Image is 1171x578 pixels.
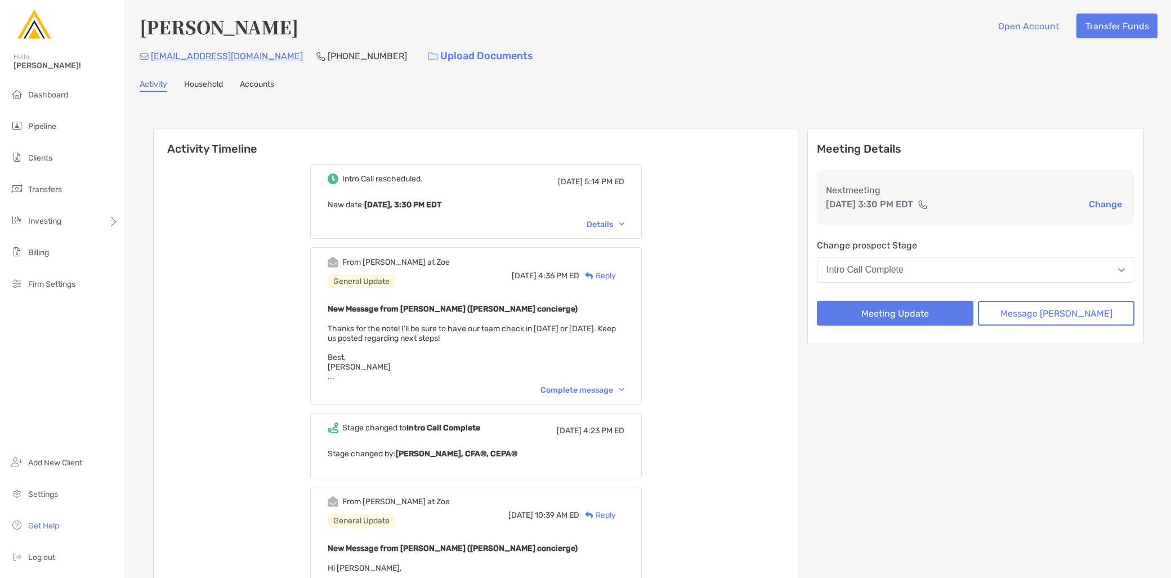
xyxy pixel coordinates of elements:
[328,447,624,461] p: Stage changed by:
[28,90,68,100] span: Dashboard
[817,142,1134,156] p: Meeting Details
[10,277,24,290] img: firm-settings icon
[585,512,593,519] img: Reply icon
[540,385,624,395] div: Complete message
[557,426,582,435] span: [DATE]
[10,245,24,259] img: billing icon
[364,200,441,210] b: [DATE], 3:30 PM EDT
[585,272,593,279] img: Reply icon
[14,61,119,70] span: [PERSON_NAME]!
[918,200,928,209] img: communication type
[154,128,798,155] h6: Activity Timeline
[342,257,450,267] div: From [PERSON_NAME] at Zoe
[826,265,904,275] div: Intro Call Complete
[817,301,973,326] button: Meeting Update
[151,49,303,63] p: [EMAIL_ADDRESS][DOMAIN_NAME]
[10,455,24,469] img: add_new_client icon
[328,257,338,268] img: Event icon
[342,174,423,184] div: Intro Call rescheduled.
[817,257,1134,283] button: Intro Call Complete
[406,423,480,433] b: Intro Call Complete
[28,122,56,131] span: Pipeline
[579,270,616,282] div: Reply
[826,183,1125,197] p: Next meeting
[28,279,75,289] span: Firm Settings
[989,14,1067,38] button: Open Account
[342,497,450,506] div: From [PERSON_NAME] at Zoe
[140,79,167,92] a: Activity
[978,301,1134,326] button: Message [PERSON_NAME]
[28,521,59,531] span: Get Help
[1085,198,1125,210] button: Change
[619,388,624,392] img: Chevron icon
[28,185,62,194] span: Transfers
[583,426,624,435] span: 4:23 PM ED
[28,153,52,163] span: Clients
[14,5,54,45] img: Zoe Logo
[421,44,540,68] a: Upload Documents
[579,509,616,521] div: Reply
[328,198,624,212] p: New date :
[28,216,61,226] span: Investing
[342,423,480,433] div: Stage changed to
[396,449,517,459] b: [PERSON_NAME], CFA®, CEPA®
[826,197,913,211] p: [DATE] 3:30 PM EDT
[328,423,338,433] img: Event icon
[587,220,624,229] div: Details
[328,274,395,288] div: General Update
[1118,268,1125,272] img: Open dropdown arrow
[10,87,24,101] img: dashboard icon
[1076,14,1157,38] button: Transfer Funds
[328,304,578,314] b: New Message from [PERSON_NAME] ([PERSON_NAME] concierge)
[428,52,437,60] img: button icon
[512,271,537,281] span: [DATE]
[28,458,82,468] span: Add New Client
[28,553,55,562] span: Log out
[10,550,24,563] img: logout icon
[10,150,24,164] img: clients icon
[184,79,223,92] a: Household
[10,487,24,500] img: settings icon
[328,174,338,184] img: Event icon
[28,490,58,499] span: Settings
[328,544,578,553] b: New Message from [PERSON_NAME] ([PERSON_NAME] concierge)
[240,79,274,92] a: Accounts
[10,518,24,532] img: get-help icon
[140,53,149,60] img: Email Icon
[508,510,533,520] span: [DATE]
[28,248,49,257] span: Billing
[10,119,24,132] img: pipeline icon
[535,510,579,520] span: 10:39 AM ED
[328,324,616,381] span: Thanks for the note! I’ll be sure to have our team check in [DATE] or [DATE]. Keep us posted rega...
[817,238,1134,252] p: Change prospect Stage
[538,271,579,281] span: 4:36 PM ED
[328,49,407,63] p: [PHONE_NUMBER]
[10,214,24,227] img: investing icon
[584,177,624,186] span: 5:14 PM ED
[10,182,24,195] img: transfers icon
[140,14,298,39] h4: [PERSON_NAME]
[619,223,624,226] img: Chevron icon
[558,177,583,186] span: [DATE]
[316,52,325,61] img: Phone Icon
[328,496,338,507] img: Event icon
[328,514,395,528] div: General Update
